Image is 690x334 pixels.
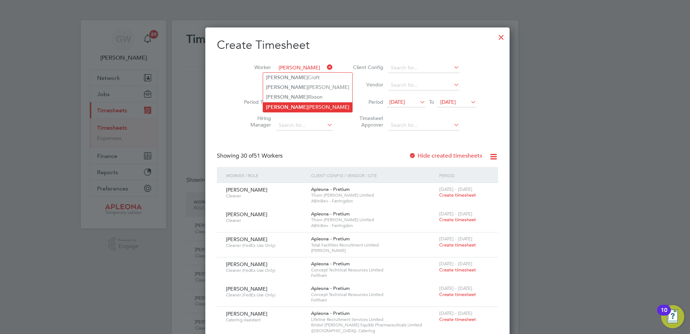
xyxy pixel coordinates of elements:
[388,80,459,90] input: Search for...
[440,99,456,105] span: [DATE]
[311,310,350,316] span: Apleona - Pretium
[437,167,491,184] div: Period
[311,317,436,322] span: Lifeline Recruitment Services Limited
[217,38,498,53] h2: Create Timesheet
[226,317,306,323] span: Catering Assistant
[266,74,308,81] b: [PERSON_NAME]
[239,64,271,70] label: Worker
[226,218,306,223] span: Cleaner
[389,99,405,105] span: [DATE]
[263,73,352,82] li: Croft
[311,248,436,253] span: [PERSON_NAME]
[239,99,271,105] label: Period Type
[311,198,436,204] span: ABInBev - Farringdon
[241,152,254,159] span: 30 of
[388,120,459,130] input: Search for...
[263,82,352,92] li: [PERSON_NAME]
[226,193,306,199] span: Cleaner
[311,297,436,303] span: Feltham
[439,291,476,297] span: Create timesheet
[311,192,436,198] span: Thorn [PERSON_NAME] Limited
[439,261,472,267] span: [DATE] - [DATE]
[351,99,383,105] label: Period
[311,261,350,267] span: Apleona - Pretium
[311,285,350,291] span: Apleona - Pretium
[239,115,271,128] label: Hiring Manager
[226,187,267,193] span: [PERSON_NAME]
[239,81,271,88] label: Site
[439,236,472,242] span: [DATE] - [DATE]
[661,305,684,328] button: Open Resource Center, 10 new notifications
[266,104,308,110] b: [PERSON_NAME]
[661,310,667,320] div: 10
[226,261,267,267] span: [PERSON_NAME]
[311,217,436,223] span: Thorn [PERSON_NAME] Limited
[311,322,436,333] span: Bristol [PERSON_NAME] Squibb Pharmaceuticals Limited ([GEOGRAPHIC_DATA])- Catering
[439,242,476,248] span: Create timesheet
[311,267,436,273] span: Concept Technical Resources Limited
[439,192,476,198] span: Create timesheet
[217,152,284,160] div: Showing
[263,92,352,102] li: Rixson
[226,211,267,218] span: [PERSON_NAME]
[311,211,350,217] span: Apleona - Pretium
[409,152,482,159] label: Hide created timesheets
[224,167,309,184] div: Worker / Role
[388,63,459,73] input: Search for...
[263,102,352,112] li: [PERSON_NAME]
[309,167,437,184] div: Client Config / Vendor / Site
[276,120,333,130] input: Search for...
[226,236,267,243] span: [PERSON_NAME]
[311,223,436,228] span: ABInBev - Farringdon
[351,81,383,88] label: Vendor
[266,84,308,90] b: [PERSON_NAME]
[439,310,472,316] span: [DATE] - [DATE]
[427,97,436,107] span: To
[439,285,472,291] span: [DATE] - [DATE]
[276,63,333,73] input: Search for...
[226,311,267,317] span: [PERSON_NAME]
[311,186,350,192] span: Apleona - Pretium
[439,186,472,192] span: [DATE] - [DATE]
[226,267,306,273] span: Cleaner (FedEx Use Only)
[226,286,267,292] span: [PERSON_NAME]
[439,316,476,322] span: Create timesheet
[226,292,306,298] span: Cleaner (FedEx Use Only)
[351,115,383,128] label: Timesheet Approver
[311,242,436,248] span: Total Facilities Recruitment Limited
[241,152,283,159] span: 51 Workers
[311,236,350,242] span: Apleona - Pretium
[439,267,476,273] span: Create timesheet
[266,94,308,100] b: [PERSON_NAME]
[351,64,383,70] label: Client Config
[226,243,306,248] span: Cleaner (FedEx Use Only)
[311,273,436,278] span: Feltham
[439,211,472,217] span: [DATE] - [DATE]
[439,217,476,223] span: Create timesheet
[311,292,436,297] span: Concept Technical Resources Limited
